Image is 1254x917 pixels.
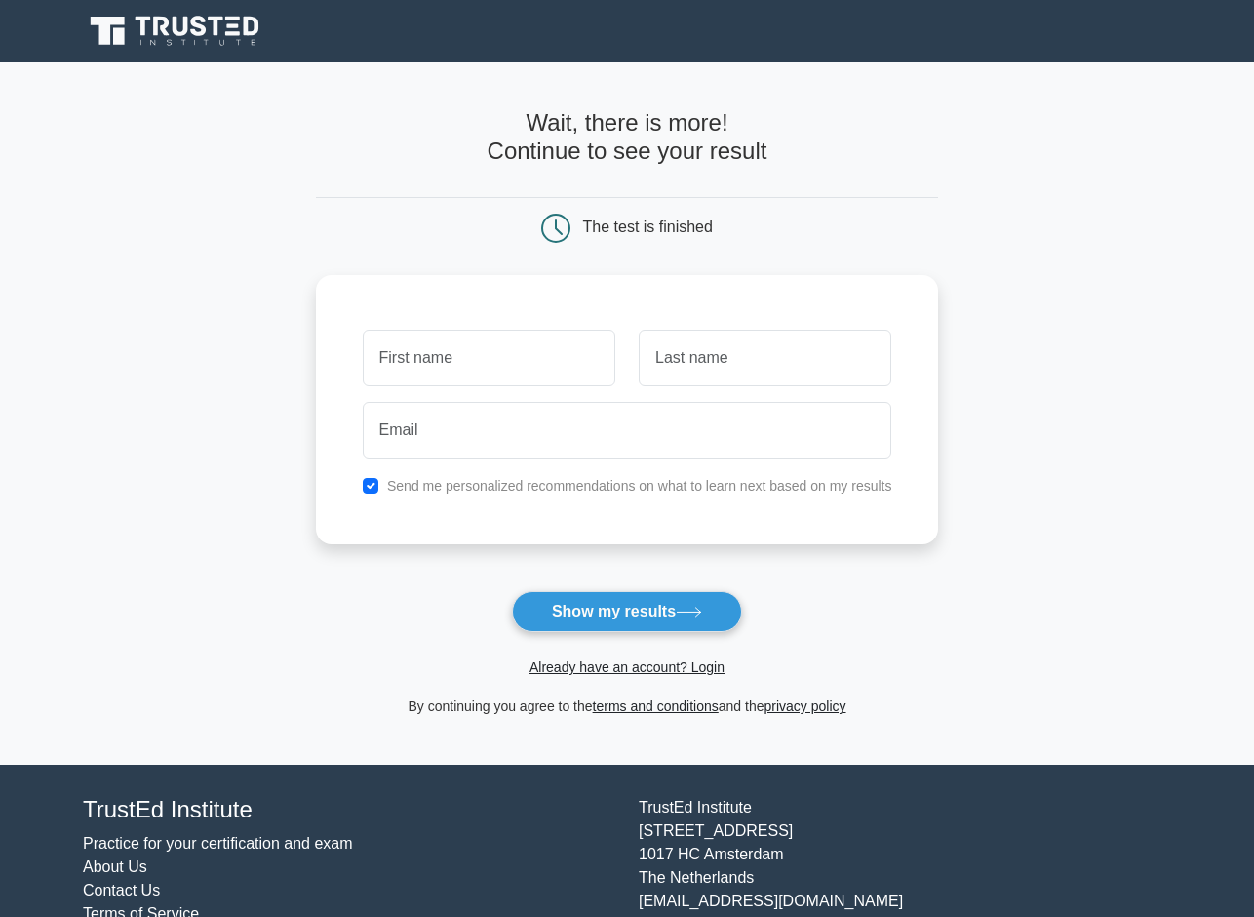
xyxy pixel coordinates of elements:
[387,478,892,494] label: Send me personalized recommendations on what to learn next based on my results
[316,109,939,166] h4: Wait, there is more! Continue to see your result
[593,698,719,714] a: terms and conditions
[83,796,615,824] h4: TrustEd Institute
[639,330,891,386] input: Last name
[363,402,892,458] input: Email
[83,858,147,875] a: About Us
[363,330,615,386] input: First name
[583,219,713,235] div: The test is finished
[83,882,160,898] a: Contact Us
[83,835,353,852] a: Practice for your certification and exam
[304,695,951,718] div: By continuing you agree to the and the
[512,591,742,632] button: Show my results
[529,659,725,675] a: Already have an account? Login
[764,698,846,714] a: privacy policy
